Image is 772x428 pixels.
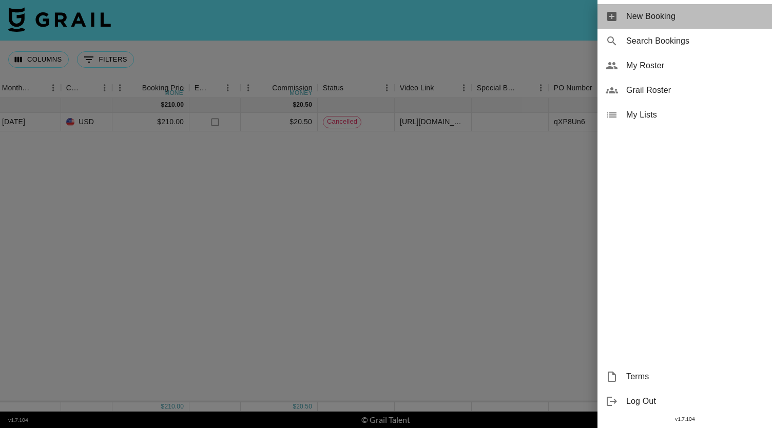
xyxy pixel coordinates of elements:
[597,389,772,414] div: Log Out
[597,53,772,78] div: My Roster
[626,60,764,72] span: My Roster
[626,371,764,383] span: Terms
[597,414,772,424] div: v 1.7.104
[626,109,764,121] span: My Lists
[626,395,764,407] span: Log Out
[597,78,772,103] div: Grail Roster
[626,10,764,23] span: New Booking
[626,35,764,47] span: Search Bookings
[597,4,772,29] div: New Booking
[597,29,772,53] div: Search Bookings
[626,84,764,96] span: Grail Roster
[597,364,772,389] div: Terms
[597,103,772,127] div: My Lists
